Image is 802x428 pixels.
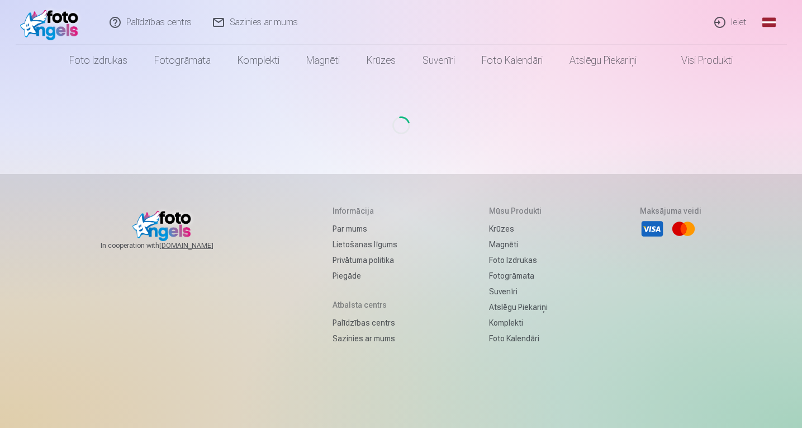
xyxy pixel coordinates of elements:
a: Atslēgu piekariņi [489,299,548,315]
a: Piegāde [333,268,397,284]
img: /fa1 [20,4,84,40]
a: Magnēti [293,45,353,76]
a: Komplekti [224,45,293,76]
span: In cooperation with [101,241,240,250]
a: Atslēgu piekariņi [556,45,650,76]
a: Par mums [333,221,397,237]
a: [DOMAIN_NAME] [159,241,240,250]
a: Suvenīri [409,45,468,76]
a: Foto izdrukas [56,45,141,76]
a: Sazinies ar mums [333,331,397,346]
li: Visa [640,217,665,241]
h5: Maksājuma veidi [640,205,701,217]
a: Foto izdrukas [489,252,548,268]
li: Mastercard [671,217,696,241]
h5: Informācija [333,205,397,217]
h5: Mūsu produkti [489,205,548,217]
a: Suvenīri [489,284,548,299]
a: Krūzes [353,45,409,76]
a: Foto kalendāri [489,331,548,346]
h5: Atbalsta centrs [333,299,397,311]
a: Privātuma politika [333,252,397,268]
a: Krūzes [489,221,548,237]
a: Komplekti [489,315,548,331]
a: Lietošanas līgums [333,237,397,252]
a: Magnēti [489,237,548,252]
a: Palīdzības centrs [333,315,397,331]
a: Foto kalendāri [468,45,556,76]
a: Visi produkti [650,45,746,76]
a: Fotogrāmata [489,268,548,284]
a: Fotogrāmata [141,45,224,76]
